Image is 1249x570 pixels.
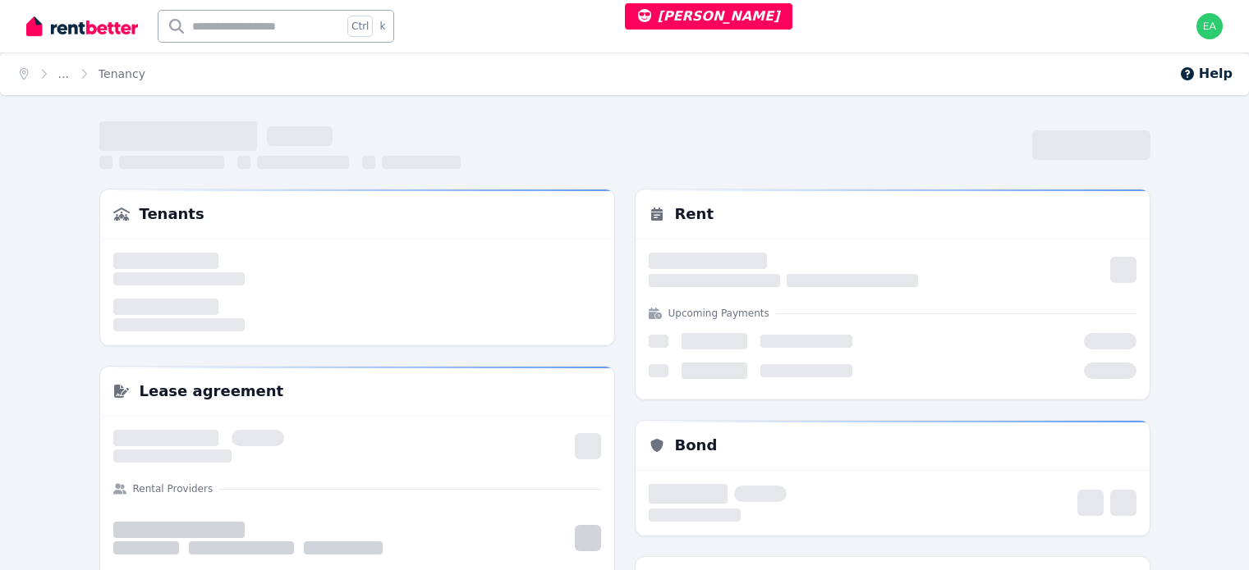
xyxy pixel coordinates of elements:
span: [PERSON_NAME] [638,8,780,24]
h4: Rental Providers [133,482,214,495]
h3: Lease agreement [140,380,284,403]
h4: Upcoming Payments [668,307,769,320]
h3: Rent [675,203,714,226]
button: Help [1179,64,1233,84]
img: RentBetter [26,14,138,39]
h3: Bond [675,434,718,457]
h3: Tenants [140,203,204,226]
span: ... [58,66,69,82]
a: Tenancy [99,67,145,80]
span: k [379,20,385,33]
img: earl@rentbetter.com.au [1196,13,1223,39]
span: Ctrl [347,16,373,37]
